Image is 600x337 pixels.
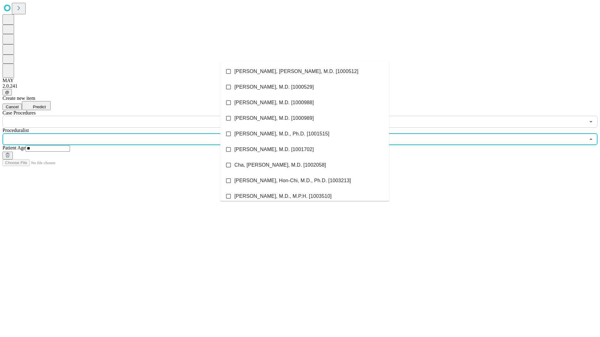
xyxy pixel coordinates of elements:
[234,83,314,91] span: [PERSON_NAME], M.D. [1000529]
[2,95,35,101] span: Create new item
[234,115,314,122] span: [PERSON_NAME], M.D. [1000989]
[234,146,314,153] span: [PERSON_NAME], M.D. [1001702]
[22,101,51,110] button: Predict
[2,78,597,83] div: MAY
[6,105,19,109] span: Cancel
[2,110,36,115] span: Scheduled Procedure
[2,89,12,95] button: @
[587,117,595,126] button: Open
[2,83,597,89] div: 2.0.241
[5,90,9,95] span: @
[2,145,26,150] span: Patient Age
[2,128,29,133] span: Proceduralist
[33,105,46,109] span: Predict
[234,161,326,169] span: Cha, [PERSON_NAME], M.D. [1002058]
[587,135,595,144] button: Close
[234,193,332,200] span: [PERSON_NAME], M.D., M.P.H. [1003510]
[234,68,358,75] span: [PERSON_NAME], [PERSON_NAME], M.D. [1000512]
[234,130,329,138] span: [PERSON_NAME], M.D., Ph.D. [1001515]
[234,99,314,106] span: [PERSON_NAME], M.D. [1000988]
[234,177,351,184] span: [PERSON_NAME], Hon-Chi, M.D., Ph.D. [1003213]
[2,104,22,110] button: Cancel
